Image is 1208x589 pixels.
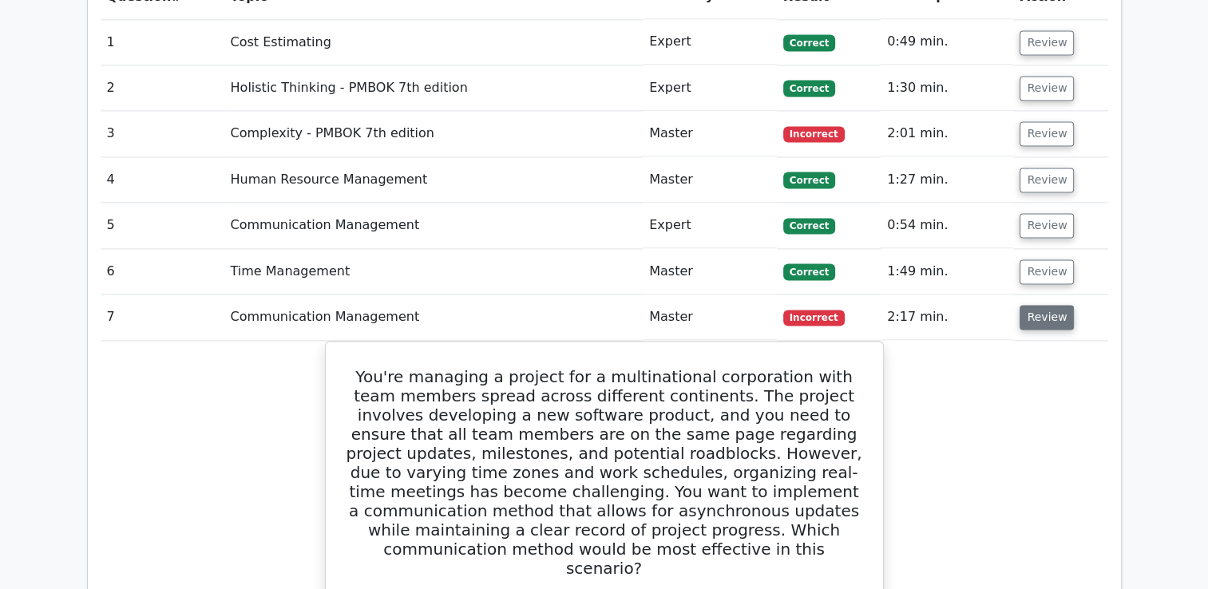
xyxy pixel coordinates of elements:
button: Review [1020,259,1074,284]
td: 2:01 min. [881,111,1013,156]
button: Review [1020,305,1074,330]
td: Human Resource Management [224,157,644,203]
td: Expert [643,65,777,111]
td: Communication Management [224,294,644,340]
td: 1:49 min. [881,249,1013,294]
span: Incorrect [783,310,845,326]
td: Complexity - PMBOK 7th edition [224,111,644,156]
span: Correct [783,172,835,188]
td: Master [643,157,777,203]
button: Review [1020,121,1074,146]
td: 3 [101,111,224,156]
td: 1 [101,19,224,65]
button: Review [1020,168,1074,192]
td: Cost Estimating [224,19,644,65]
td: 0:54 min. [881,203,1013,248]
button: Review [1020,213,1074,238]
span: Incorrect [783,126,845,142]
td: 4 [101,157,224,203]
td: 2 [101,65,224,111]
td: 1:27 min. [881,157,1013,203]
span: Correct [783,218,835,234]
span: Correct [783,34,835,50]
span: Correct [783,263,835,279]
td: 6 [101,249,224,294]
td: 2:17 min. [881,294,1013,340]
td: Master [643,249,777,294]
h5: You're managing a project for a multinational corporation with team members spread across differe... [345,367,864,578]
td: 5 [101,203,224,248]
td: Time Management [224,249,644,294]
span: Correct [783,80,835,96]
td: Expert [643,203,777,248]
td: 7 [101,294,224,340]
td: Communication Management [224,203,644,248]
td: Holistic Thinking - PMBOK 7th edition [224,65,644,111]
td: 1:30 min. [881,65,1013,111]
button: Review [1020,30,1074,55]
td: Expert [643,19,777,65]
td: Master [643,294,777,340]
td: Master [643,111,777,156]
button: Review [1020,76,1074,101]
td: 0:49 min. [881,19,1013,65]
